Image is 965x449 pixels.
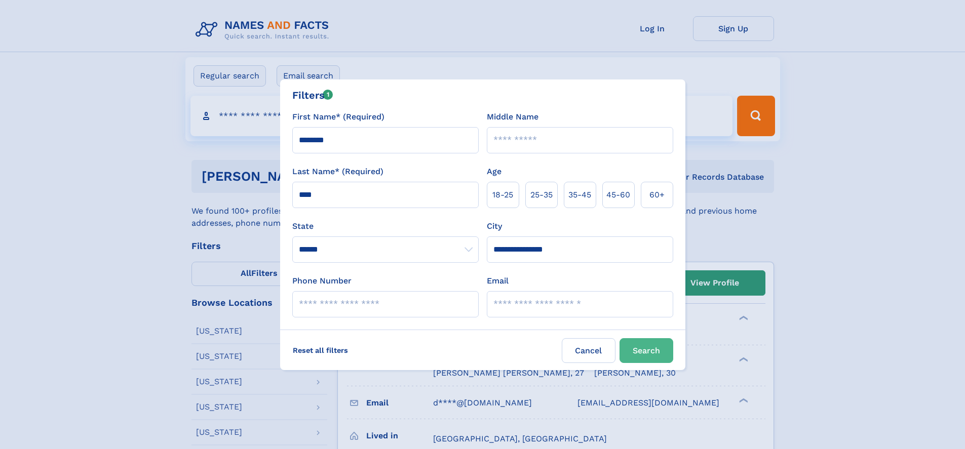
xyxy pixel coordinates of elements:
[487,166,501,178] label: Age
[292,88,333,103] div: Filters
[649,189,665,201] span: 60+
[292,111,384,123] label: First Name* (Required)
[568,189,591,201] span: 35‑45
[606,189,630,201] span: 45‑60
[487,111,538,123] label: Middle Name
[487,275,509,287] label: Email
[292,275,352,287] label: Phone Number
[487,220,502,232] label: City
[562,338,615,363] label: Cancel
[492,189,513,201] span: 18‑25
[292,166,383,178] label: Last Name* (Required)
[530,189,553,201] span: 25‑35
[286,338,355,362] label: Reset all filters
[620,338,673,363] button: Search
[292,220,479,232] label: State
